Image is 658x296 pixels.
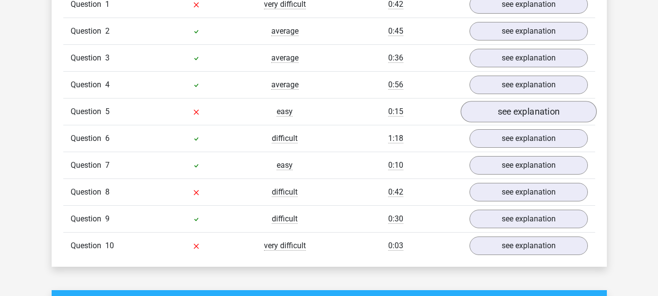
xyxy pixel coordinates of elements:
[388,214,403,224] span: 0:30
[71,52,105,64] span: Question
[470,22,588,40] a: see explanation
[388,134,403,143] span: 1:18
[105,134,110,143] span: 6
[71,79,105,91] span: Question
[71,240,105,252] span: Question
[71,159,105,171] span: Question
[71,106,105,118] span: Question
[272,214,298,224] span: difficult
[71,213,105,225] span: Question
[470,237,588,255] a: see explanation
[277,107,293,117] span: easy
[264,241,306,251] span: very difficult
[470,49,588,67] a: see explanation
[388,107,403,117] span: 0:15
[71,186,105,198] span: Question
[71,133,105,144] span: Question
[105,241,114,250] span: 10
[105,107,110,116] span: 5
[470,210,588,228] a: see explanation
[71,25,105,37] span: Question
[460,101,596,122] a: see explanation
[388,241,403,251] span: 0:03
[388,80,403,90] span: 0:56
[105,160,110,170] span: 7
[388,26,403,36] span: 0:45
[105,80,110,89] span: 4
[470,183,588,201] a: see explanation
[470,129,588,148] a: see explanation
[105,214,110,223] span: 9
[272,187,298,197] span: difficult
[277,160,293,170] span: easy
[470,76,588,94] a: see explanation
[388,160,403,170] span: 0:10
[388,53,403,63] span: 0:36
[105,53,110,62] span: 3
[105,187,110,197] span: 8
[388,187,403,197] span: 0:42
[105,26,110,36] span: 2
[271,80,299,90] span: average
[271,53,299,63] span: average
[272,134,298,143] span: difficult
[271,26,299,36] span: average
[470,156,588,175] a: see explanation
